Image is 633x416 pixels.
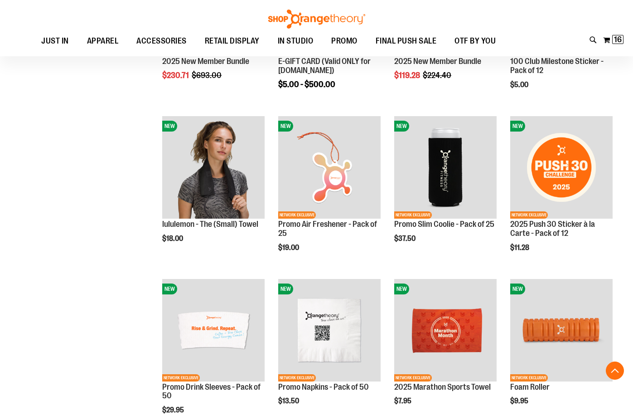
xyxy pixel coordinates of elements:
[278,80,335,89] span: $5.00 - $500.00
[394,235,417,243] span: $37.50
[331,31,358,51] span: PROMO
[394,382,491,392] a: 2025 Marathon Sports Towel
[162,279,265,382] img: Promo Drink Sleeves - Pack of 50
[278,279,381,383] a: Promo Napkins - Pack of 50NEWNETWORK EXCLUSIVE
[394,279,497,383] a: 2025 Marathon Sports TowelNEWNETWORK EXCLUSIVE
[510,397,530,405] span: $9.95
[162,374,200,382] span: NETWORK EXCLUSIVE
[162,71,190,80] span: $230.71
[162,121,177,132] span: NEW
[162,284,177,294] span: NEW
[278,116,381,219] img: Promo Air Freshener - Pack of 25
[278,397,300,405] span: $13.50
[278,116,381,220] a: Promo Air Freshener - Pack of 25NEWNETWORK EXCLUSIVE
[376,31,437,51] span: FINAL PUSH SALE
[136,31,187,51] span: ACCESSORIES
[162,382,261,401] a: Promo Drink Sleeves - Pack of 50
[510,279,613,383] a: Foam RollerNEWNETWORK EXCLUSIVE
[322,31,367,52] a: PROMO
[394,397,413,405] span: $7.95
[267,10,367,29] img: Shop Orangetheory
[510,81,530,89] span: $5.00
[32,31,78,52] a: JUST IN
[278,121,293,132] span: NEW
[278,382,369,392] a: Promo Napkins - Pack of 50
[394,71,421,80] span: $119.28
[394,279,497,382] img: 2025 Marathon Sports Towel
[510,57,604,75] a: 100 Club Milestone Sticker - Pack of 12
[506,112,617,274] div: product
[394,57,481,66] a: 2025 New Member Bundle
[278,211,316,219] span: NETWORK EXCLUSIVE
[510,116,613,220] a: 2025 Push 30 Sticker à la Carte - Pack of 12NEWNETWORK EXCLUSIVE
[614,35,622,44] span: 16
[278,57,371,75] a: E-GIFT CARD (Valid ONLY for [DOMAIN_NAME])
[41,31,69,51] span: JUST IN
[162,235,184,243] span: $18.00
[390,112,501,266] div: product
[606,362,624,380] button: Back To Top
[394,116,497,220] a: Promo Slim Coolie - Pack of 25NEWNETWORK EXCLUSIVE
[127,31,196,51] a: ACCESSORIES
[162,220,258,229] a: lululemon - The (Small) Towel
[278,284,293,294] span: NEW
[510,211,548,219] span: NETWORK EXCLUSIVE
[510,116,613,219] img: 2025 Push 30 Sticker à la Carte - Pack of 12
[196,31,269,52] a: RETAIL DISPLAY
[510,279,613,382] img: Foam Roller
[278,31,314,51] span: IN STUDIO
[162,116,265,219] img: lululemon - The (Small) Towel
[205,31,260,51] span: RETAIL DISPLAY
[274,112,385,274] div: product
[510,220,595,238] a: 2025 Push 30 Sticker à la Carte - Pack of 12
[394,374,432,382] span: NETWORK EXCLUSIVE
[192,71,223,80] span: $693.00
[269,31,323,52] a: IN STUDIO
[394,211,432,219] span: NETWORK EXCLUSIVE
[510,244,531,252] span: $11.28
[394,116,497,219] img: Promo Slim Coolie - Pack of 25
[162,279,265,383] a: Promo Drink Sleeves - Pack of 50NEWNETWORK EXCLUSIVE
[78,31,128,52] a: APPAREL
[454,31,496,51] span: OTF BY YOU
[278,374,316,382] span: NETWORK EXCLUSIVE
[423,71,453,80] span: $224.40
[162,57,249,66] a: 2025 New Member Bundle
[510,121,525,132] span: NEW
[278,279,381,382] img: Promo Napkins - Pack of 50
[394,220,494,229] a: Promo Slim Coolie - Pack of 25
[394,284,409,294] span: NEW
[158,112,269,266] div: product
[510,284,525,294] span: NEW
[278,220,377,238] a: Promo Air Freshener - Pack of 25
[162,116,265,220] a: lululemon - The (Small) TowelNEW
[510,374,548,382] span: NETWORK EXCLUSIVE
[394,121,409,132] span: NEW
[278,244,300,252] span: $19.00
[510,382,550,392] a: Foam Roller
[162,406,185,414] span: $29.95
[367,31,446,52] a: FINAL PUSH SALE
[445,31,505,52] a: OTF BY YOU
[87,31,119,51] span: APPAREL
